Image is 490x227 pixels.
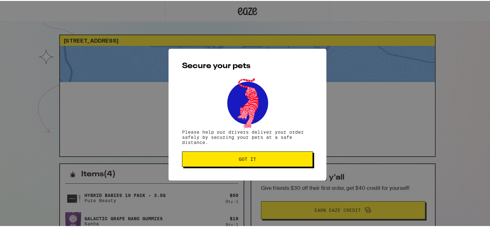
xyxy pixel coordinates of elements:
button: Got it [182,150,313,166]
p: Please help our drivers deliver your order safely by securing your pets at a safe distance. [182,129,313,144]
h2: Secure your pets [182,61,313,69]
img: pets [221,76,274,129]
span: Got it [239,156,256,160]
span: Hi. Need any help? [4,5,46,10]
